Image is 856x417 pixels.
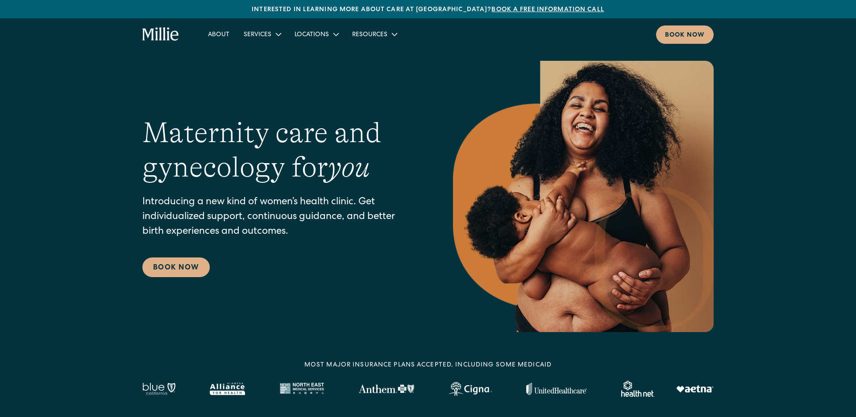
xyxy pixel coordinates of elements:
[142,27,179,42] a: home
[345,27,403,42] div: Resources
[352,30,387,40] div: Resources
[279,383,324,395] img: North East Medical Services logo
[328,151,370,183] em: you
[453,61,714,332] img: Smiling mother with her baby in arms, celebrating body positivity and the nurturing bond of postp...
[295,30,329,40] div: Locations
[210,383,245,395] img: Alameda Alliance logo
[142,116,417,185] h1: Maternity care and gynecology for
[142,195,417,240] p: Introducing a new kind of women’s health clinic. Get individualized support, continuous guidance,...
[621,381,655,397] img: Healthnet logo
[358,384,414,393] img: Anthem Logo
[142,257,210,277] a: Book Now
[676,385,714,392] img: Aetna logo
[304,361,552,370] div: MOST MAJOR INSURANCE PLANS ACCEPTED, INCLUDING some MEDICAID
[142,383,175,395] img: Blue California logo
[526,383,587,395] img: United Healthcare logo
[201,27,237,42] a: About
[656,25,714,44] a: Book now
[237,27,287,42] div: Services
[665,31,705,40] div: Book now
[287,27,345,42] div: Locations
[491,7,604,13] a: Book a free information call
[244,30,271,40] div: Services
[449,382,492,396] img: Cigna logo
